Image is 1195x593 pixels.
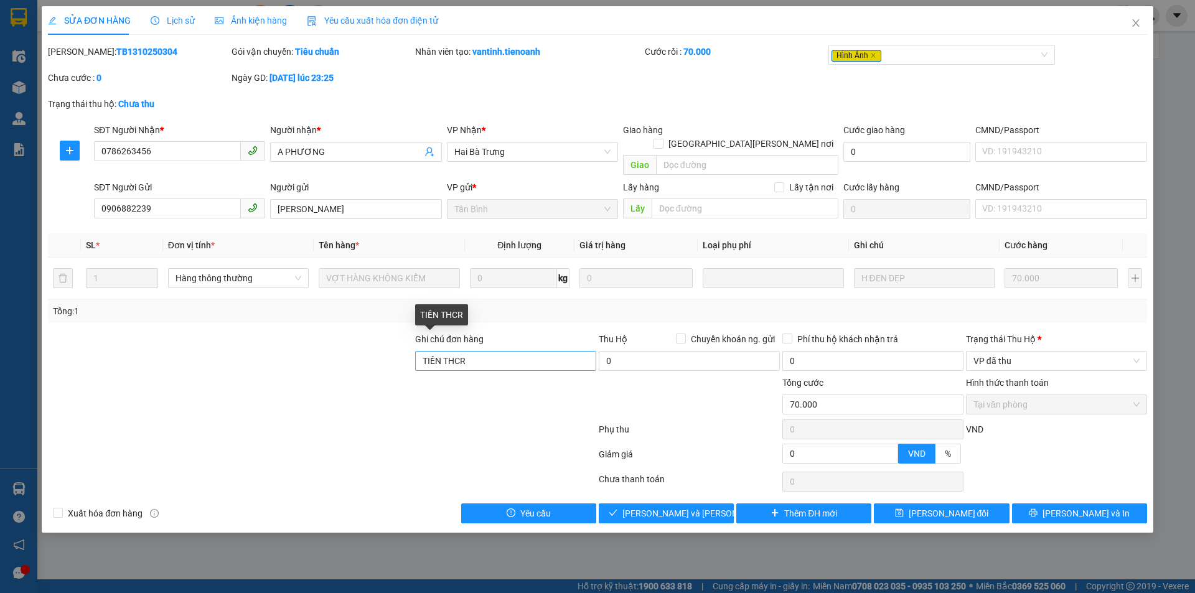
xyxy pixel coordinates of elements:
[966,378,1049,388] label: Hình thức thanh toán
[1128,268,1141,288] button: plus
[599,334,627,344] span: Thu Hộ
[597,447,781,469] div: Giảm giá
[60,141,80,161] button: plus
[966,424,983,434] span: VND
[319,268,459,288] input: VD: Bàn, Ghế
[48,45,229,58] div: [PERSON_NAME]:
[652,198,838,218] input: Dọc đường
[232,71,413,85] div: Ngày GD:
[870,52,876,58] span: close
[94,180,265,194] div: SĐT Người Gửi
[116,47,177,57] b: TB1310250304
[623,182,659,192] span: Lấy hàng
[415,45,642,58] div: Nhân viên tạo:
[597,423,781,444] div: Phụ thu
[579,240,626,250] span: Giá trị hàng
[843,125,905,135] label: Cước giao hàng
[507,508,515,518] span: exclamation-circle
[622,507,790,520] span: [PERSON_NAME] và [PERSON_NAME] hàng
[176,269,301,287] span: Hàng thông thường
[623,155,656,175] span: Giao
[908,449,926,459] span: VND
[118,99,154,109] b: Chưa thu
[1131,18,1141,28] span: close
[454,200,611,218] span: Tân Bình
[895,508,904,518] span: save
[966,332,1147,346] div: Trạng thái Thu Hộ
[599,503,734,523] button: check[PERSON_NAME] và [PERSON_NAME] hàng
[623,125,663,135] span: Giao hàng
[609,508,617,518] span: check
[461,503,596,523] button: exclamation-circleYêu cầu
[520,507,551,520] span: Yêu cầu
[832,50,881,62] span: Hình Ảnh
[215,16,223,25] span: picture
[874,503,1009,523] button: save[PERSON_NAME] đổi
[472,47,540,57] b: vantinh.tienoanh
[48,97,275,111] div: Trạng thái thu hộ:
[63,507,148,520] span: Xuất hóa đơn hàng
[319,240,359,250] span: Tên hàng
[415,351,596,371] input: Ghi chú đơn hàng
[623,198,652,218] span: Lấy
[663,137,838,151] span: [GEOGRAPHIC_DATA][PERSON_NAME] nơi
[736,503,871,523] button: plusThêm ĐH mới
[854,268,995,288] input: Ghi Chú
[843,182,899,192] label: Cước lấy hàng
[792,332,903,346] span: Phí thu hộ khách nhận trả
[307,16,317,26] img: icon
[447,180,618,194] div: VP gửi
[53,268,73,288] button: delete
[151,16,195,26] span: Lịch sử
[782,378,823,388] span: Tổng cước
[784,180,838,194] span: Lấy tận nơi
[771,508,779,518] span: plus
[295,47,339,57] b: Tiêu chuẩn
[60,146,79,156] span: plus
[270,123,441,137] div: Người nhận
[1029,508,1038,518] span: printer
[86,240,96,250] span: SL
[686,332,780,346] span: Chuyển khoản ng. gửi
[579,268,693,288] input: 0
[656,155,838,175] input: Dọc đường
[96,73,101,83] b: 0
[454,142,611,161] span: Hai Bà Trưng
[1012,503,1147,523] button: printer[PERSON_NAME] và In
[784,507,837,520] span: Thêm ĐH mới
[48,16,131,26] span: SỬA ĐƠN HÀNG
[909,507,989,520] span: [PERSON_NAME] đổi
[415,334,484,344] label: Ghi chú đơn hàng
[975,180,1146,194] div: CMND/Passport
[48,16,57,25] span: edit
[424,147,434,157] span: user-add
[248,146,258,156] span: phone
[1118,6,1153,41] button: Close
[415,304,468,325] div: TIỀN THCR
[597,472,781,494] div: Chưa thanh toán
[843,142,970,162] input: Cước giao hàng
[849,233,1000,258] th: Ghi chú
[1043,507,1130,520] span: [PERSON_NAME] và In
[48,71,229,85] div: Chưa cước :
[1005,268,1118,288] input: 0
[975,123,1146,137] div: CMND/Passport
[168,240,215,250] span: Đơn vị tính
[53,304,461,318] div: Tổng: 1
[248,203,258,213] span: phone
[215,16,287,26] span: Ảnh kiện hàng
[151,16,159,25] span: clock-circle
[270,180,441,194] div: Người gửi
[447,125,482,135] span: VP Nhận
[269,73,334,83] b: [DATE] lúc 23:25
[843,199,970,219] input: Cước lấy hàng
[232,45,413,58] div: Gói vận chuyển:
[557,268,569,288] span: kg
[150,509,159,518] span: info-circle
[698,233,848,258] th: Loại phụ phí
[307,16,438,26] span: Yêu cầu xuất hóa đơn điện tử
[683,47,711,57] b: 70.000
[497,240,541,250] span: Định lượng
[1005,240,1047,250] span: Cước hàng
[94,123,265,137] div: SĐT Người Nhận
